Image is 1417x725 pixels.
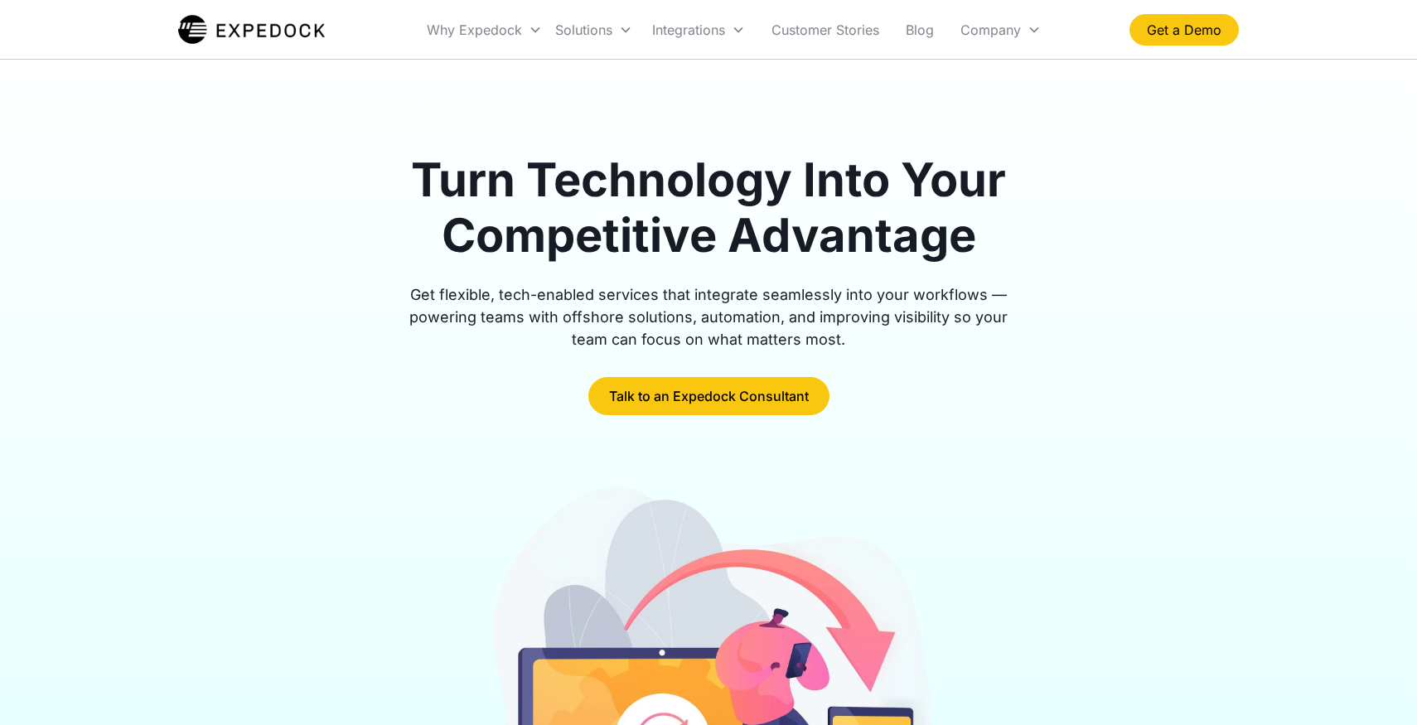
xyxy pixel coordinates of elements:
[639,2,758,58] div: Integrations
[390,152,1027,263] h1: Turn Technology Into Your Competitive Advantage
[549,2,639,58] div: Solutions
[1129,14,1239,46] a: Get a Demo
[555,22,612,38] div: Solutions
[652,22,725,38] div: Integrations
[892,2,947,58] a: Blog
[960,22,1021,38] div: Company
[390,283,1027,350] div: Get flexible, tech-enabled services that integrate seamlessly into your workflows — powering team...
[420,2,549,58] div: Why Expedock
[178,13,325,46] img: Expedock Logo
[588,377,829,415] a: Talk to an Expedock Consultant
[758,2,892,58] a: Customer Stories
[427,22,522,38] div: Why Expedock
[947,2,1054,58] div: Company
